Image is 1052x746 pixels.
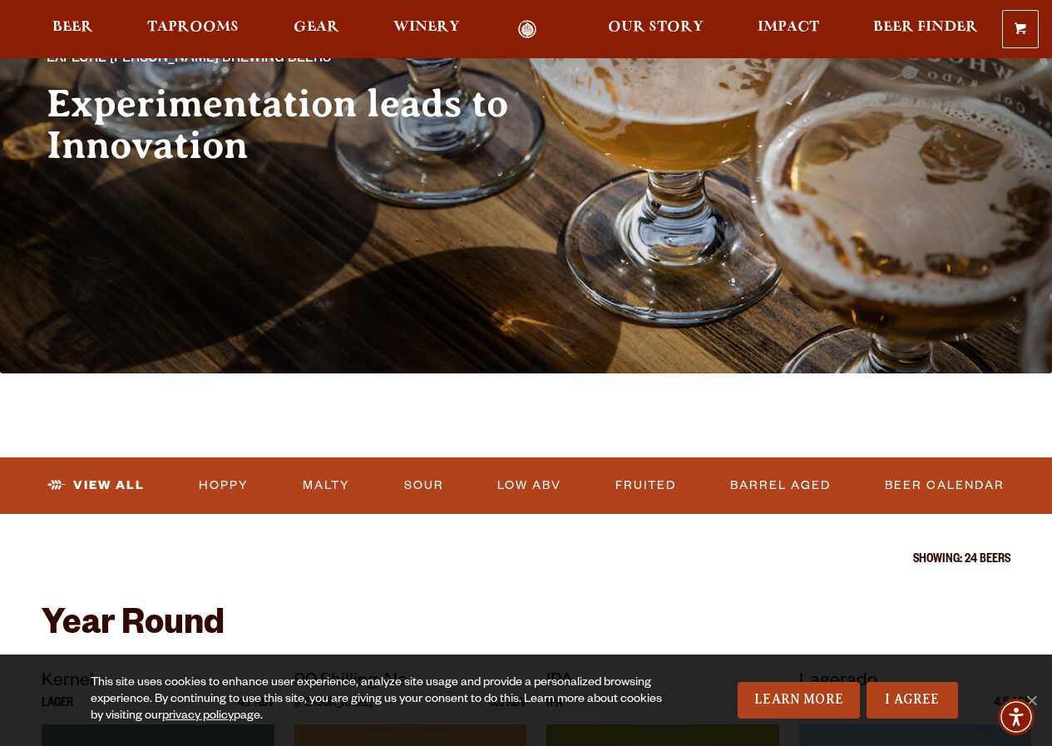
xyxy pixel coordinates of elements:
[738,682,860,719] a: Learn More
[91,675,672,725] div: This site uses cookies to enhance user experience, analyze site usage and provide a personalized ...
[398,467,451,505] a: Sour
[42,20,104,39] a: Beer
[294,21,339,34] span: Gear
[52,21,93,34] span: Beer
[608,21,704,34] span: Our Story
[162,710,234,724] a: privacy policy
[47,83,566,166] h2: Experimentation leads to Innovation
[867,682,958,719] a: I Agree
[147,21,239,34] span: Taprooms
[998,699,1035,735] div: Accessibility Menu
[296,467,357,505] a: Malty
[878,467,1011,505] a: Beer Calendar
[491,467,568,505] a: Low ABV
[41,467,151,505] a: View All
[192,467,255,505] a: Hoppy
[136,20,249,39] a: Taprooms
[597,20,714,39] a: Our Story
[47,48,331,70] span: Explore [PERSON_NAME] Brewing Beers
[42,607,1010,647] h2: Year Round
[609,467,683,505] a: Fruited
[747,20,830,39] a: Impact
[42,554,1010,567] p: Showing: 24 Beers
[496,20,559,39] a: Odell Home
[873,21,978,34] span: Beer Finder
[758,21,819,34] span: Impact
[383,20,471,39] a: Winery
[862,20,989,39] a: Beer Finder
[393,21,460,34] span: Winery
[283,20,350,39] a: Gear
[724,467,837,505] a: Barrel Aged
